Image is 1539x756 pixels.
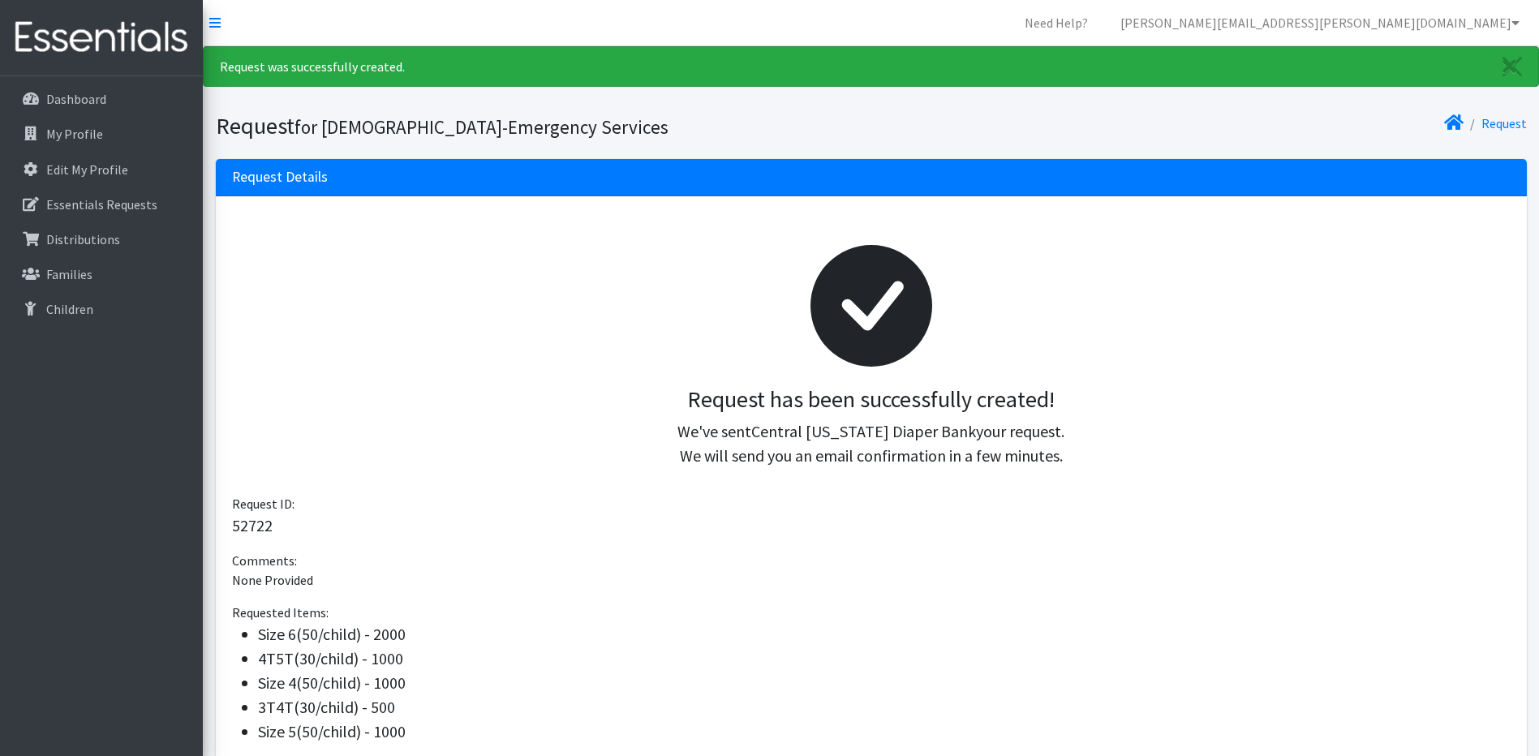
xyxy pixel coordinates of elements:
[6,11,196,65] img: HumanEssentials
[294,115,668,139] small: for [DEMOGRAPHIC_DATA]-Emergency Services
[232,496,294,512] span: Request ID:
[1481,115,1527,131] a: Request
[6,223,196,256] a: Distributions
[258,719,1511,744] li: Size 5(50/child) - 1000
[232,169,328,186] h3: Request Details
[1012,6,1101,39] a: Need Help?
[6,188,196,221] a: Essentials Requests
[46,91,106,107] p: Dashboard
[232,552,297,569] span: Comments:
[46,196,157,213] p: Essentials Requests
[1486,47,1538,86] a: Close
[46,126,103,142] p: My Profile
[6,293,196,325] a: Children
[232,572,313,588] span: None Provided
[245,419,1498,468] p: We've sent your request. We will send you an email confirmation in a few minutes.
[46,266,92,282] p: Families
[6,83,196,115] a: Dashboard
[46,231,120,247] p: Distributions
[203,46,1539,87] div: Request was successfully created.
[6,153,196,186] a: Edit My Profile
[258,622,1511,646] li: Size 6(50/child) - 2000
[1107,6,1533,39] a: [PERSON_NAME][EMAIL_ADDRESS][PERSON_NAME][DOMAIN_NAME]
[6,258,196,290] a: Families
[232,604,329,621] span: Requested Items:
[258,695,1511,719] li: 3T4T(30/child) - 500
[6,118,196,150] a: My Profile
[751,421,976,441] span: Central [US_STATE] Diaper Bank
[258,671,1511,695] li: Size 4(50/child) - 1000
[232,513,1511,538] p: 52722
[258,646,1511,671] li: 4T5T(30/child) - 1000
[216,112,866,140] h1: Request
[46,161,128,178] p: Edit My Profile
[46,301,93,317] p: Children
[245,386,1498,414] h3: Request has been successfully created!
